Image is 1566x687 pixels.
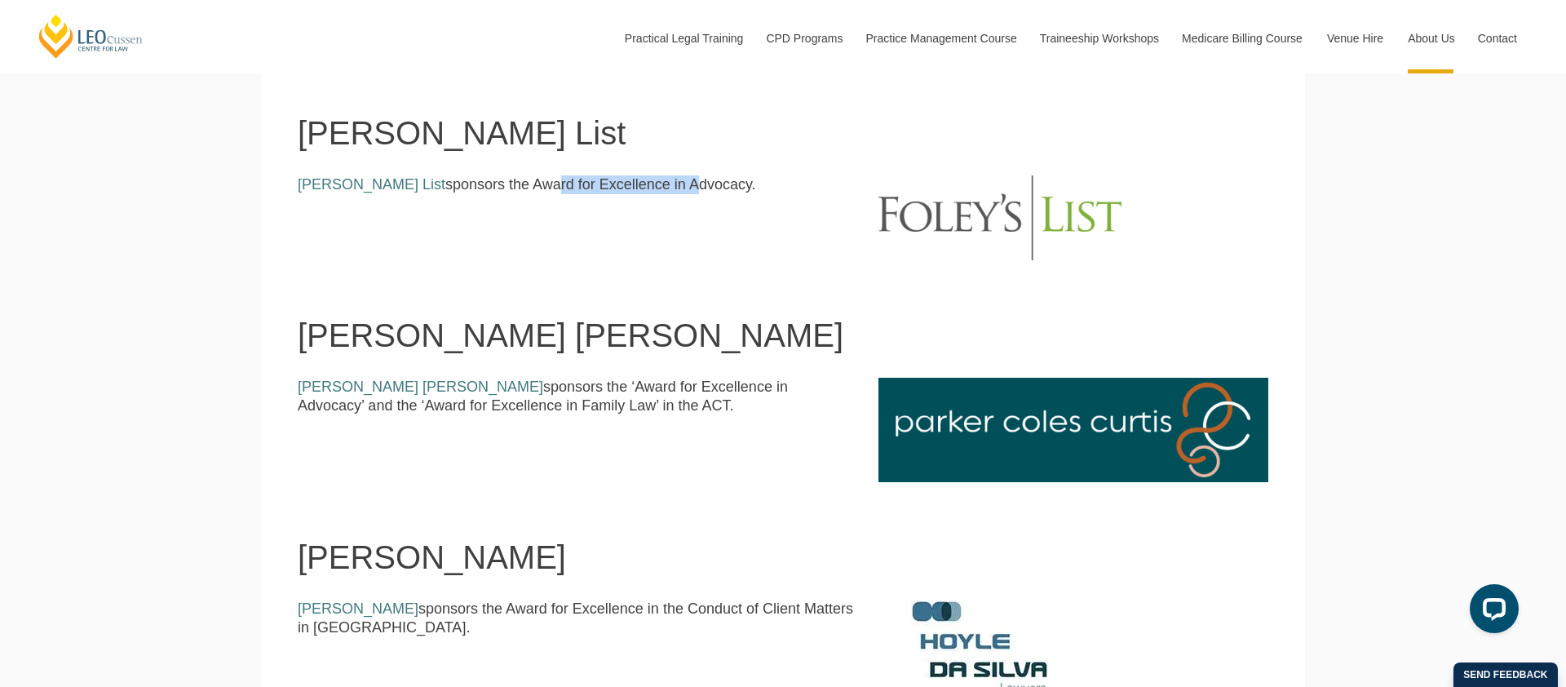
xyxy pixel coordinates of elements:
[298,539,1268,575] h1: [PERSON_NAME]
[1396,3,1466,73] a: About Us
[37,13,145,60] a: [PERSON_NAME] Centre for Law
[1315,3,1396,73] a: Venue Hire
[298,378,854,416] p: sponsors the ‘Award for Excellence in Advocacy’ and the ‘Award for Excellence in Family Law’ in t...
[298,600,854,638] p: sponsors the Award for Excellence in the Conduct of Client Matters in [GEOGRAPHIC_DATA].
[1466,3,1529,73] a: Contact
[298,176,445,193] a: [PERSON_NAME] List
[298,175,854,194] p: sponsors the Award for Excellence in Advocacy.
[298,115,1268,151] h1: [PERSON_NAME] List
[613,3,754,73] a: Practical Legal Training
[854,3,1028,73] a: Practice Management Course
[1170,3,1315,73] a: Medicare Billing Course
[298,379,543,395] a: [PERSON_NAME] [PERSON_NAME]
[754,3,853,73] a: CPD Programs
[1028,3,1170,73] a: Traineeship Workshops
[298,601,418,617] a: [PERSON_NAME]
[298,317,1268,353] h1: [PERSON_NAME] [PERSON_NAME]
[1457,578,1525,646] iframe: LiveChat chat widget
